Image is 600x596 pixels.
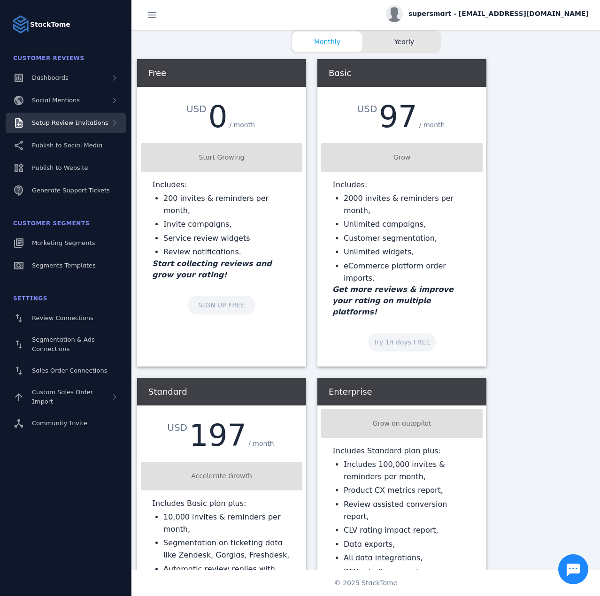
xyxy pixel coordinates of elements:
li: Unlimited campaigns, [344,218,471,230]
div: USD [186,102,208,116]
span: Settings [13,295,47,302]
span: Generate Support Tickets [32,187,110,194]
p: Includes Basic plan plus: [152,498,291,509]
span: Basic [329,68,351,78]
li: Review notifications. [163,246,291,258]
div: / month [417,118,447,132]
span: Free [148,68,166,78]
span: Monthly [292,37,362,47]
a: Review Connections [6,308,126,329]
li: DFY priority support. [344,566,471,578]
strong: StackTome [30,20,70,30]
li: 2000 invites & reminders per month, [344,192,471,216]
span: Enterprise [329,387,372,397]
div: Start Growing [145,153,299,162]
p: Includes: [152,179,291,191]
li: eCommerce platform order imports. [344,260,471,284]
a: Publish to Website [6,158,126,178]
img: profile.jpg [386,5,403,22]
li: Service review widgets [163,232,291,245]
li: Product CX metrics report, [344,484,471,497]
span: Publish to Social Media [32,142,102,149]
div: 0 [208,102,228,132]
span: Yearly [369,37,439,47]
span: Review Connections [32,314,93,321]
a: Publish to Social Media [6,135,126,156]
span: Customer Reviews [13,55,85,61]
span: Segmentation & Ads Connections [32,336,95,352]
p: Includes Standard plan plus: [332,445,471,457]
li: CLV rating impact report, [344,524,471,536]
img: Logo image [11,15,30,34]
em: Get more reviews & improve your rating on multiple platforms! [332,285,454,316]
li: 200 invites & reminders per month, [163,192,291,216]
li: Review assisted conversion report, [344,498,471,522]
li: Data exports, [344,538,471,550]
em: Start collecting reviews and grow your rating! [152,259,272,279]
a: Segmentation & Ads Connections [6,330,126,359]
a: Marketing Segments [6,233,126,253]
span: Community Invite [32,420,87,427]
li: Includes 100,000 invites & reminders per month, [344,458,471,482]
span: Setup Review Invitations [32,119,108,126]
li: Automatic review replies with ChatGPT AI, [163,563,291,587]
div: USD [167,420,189,435]
li: Invite campaigns, [163,218,291,230]
span: Publish to Website [32,164,88,171]
span: © 2025 StackTome [334,578,398,588]
span: Marketing Segments [32,239,95,246]
div: Grow on autopilot [325,419,479,428]
li: Unlimited widgets, [344,246,471,258]
div: 97 [379,102,417,132]
span: Dashboards [32,74,69,81]
span: supersmart - [EMAIL_ADDRESS][DOMAIN_NAME] [408,9,589,19]
div: 197 [189,420,246,451]
button: supersmart - [EMAIL_ADDRESS][DOMAIN_NAME] [386,5,589,22]
span: Sales Order Connections [32,367,107,374]
span: Segments Templates [32,262,96,269]
div: Grow [325,153,479,162]
p: Includes: [332,179,471,191]
li: Segmentation on ticketing data like Zendesk, Gorgias, Freshdesk, [163,537,291,561]
div: USD [357,102,379,116]
li: All data integrations, [344,552,471,564]
span: Customer Segments [13,220,90,227]
div: Accelerate Growth [145,471,299,481]
a: Generate Support Tickets [6,180,126,201]
a: Community Invite [6,413,126,434]
a: Segments Templates [6,255,126,276]
li: Customer segmentation, [344,232,471,245]
div: / month [227,118,257,132]
li: 10,000 invites & reminders per month, [163,511,291,535]
span: Social Mentions [32,97,80,104]
div: / month [246,437,276,451]
span: Standard [148,387,187,397]
a: Sales Order Connections [6,360,126,381]
span: Custom Sales Order Import [32,389,93,405]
